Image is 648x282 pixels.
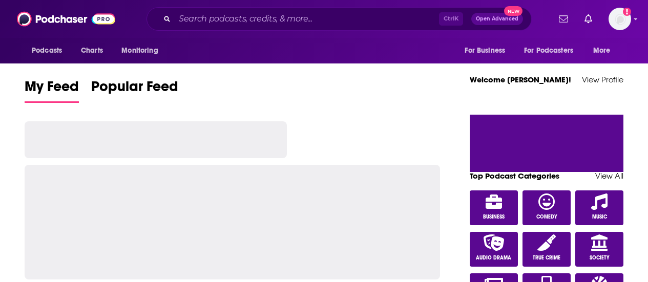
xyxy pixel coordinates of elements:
[17,9,115,29] img: Podchaser - Follow, Share and Rate Podcasts
[471,13,523,25] button: Open AdvancedNew
[609,8,631,30] button: Show profile menu
[609,8,631,30] img: User Profile
[522,190,571,225] a: Comedy
[586,41,623,60] button: open menu
[476,16,518,21] span: Open Advanced
[517,41,588,60] button: open menu
[580,10,596,28] a: Show notifications dropdown
[147,7,532,31] div: Search podcasts, credits, & more...
[25,78,79,103] a: My Feed
[74,41,109,60] a: Charts
[609,8,631,30] span: Logged in as shannnon_white
[114,41,171,60] button: open menu
[536,214,557,220] span: Comedy
[465,44,505,58] span: For Business
[555,10,572,28] a: Show notifications dropdown
[623,8,631,16] svg: Add a profile image
[595,171,623,181] a: View All
[470,75,571,84] a: Welcome [PERSON_NAME]!
[91,78,178,101] span: Popular Feed
[575,190,623,225] a: Music
[483,214,505,220] span: Business
[439,12,463,26] span: Ctrl K
[593,44,611,58] span: More
[25,41,75,60] button: open menu
[476,255,511,261] span: Audio Drama
[533,255,560,261] span: True Crime
[575,232,623,267] a: Society
[592,214,607,220] span: Music
[121,44,158,58] span: Monitoring
[470,190,518,225] a: Business
[25,78,79,101] span: My Feed
[590,255,610,261] span: Society
[81,44,103,58] span: Charts
[470,171,559,181] a: Top Podcast Categories
[32,44,62,58] span: Podcasts
[457,41,518,60] button: open menu
[175,11,439,27] input: Search podcasts, credits, & more...
[504,6,522,16] span: New
[91,78,178,103] a: Popular Feed
[524,44,573,58] span: For Podcasters
[522,232,571,267] a: True Crime
[470,232,518,267] a: Audio Drama
[582,75,623,84] a: View Profile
